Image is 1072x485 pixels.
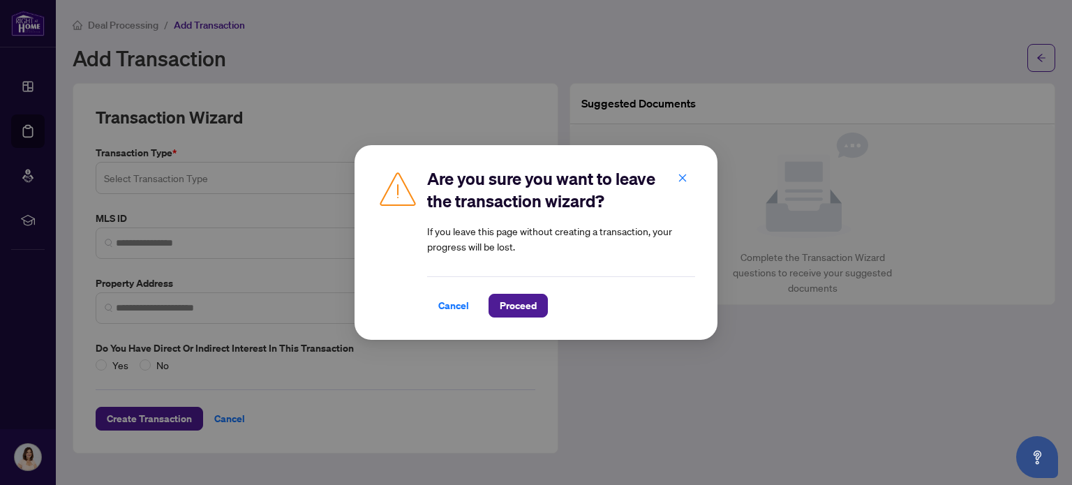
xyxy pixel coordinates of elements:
article: If you leave this page without creating a transaction, your progress will be lost. [427,223,695,254]
span: Proceed [500,294,537,317]
button: Open asap [1016,436,1058,478]
button: Proceed [489,294,548,318]
span: close [678,173,687,183]
button: Cancel [427,294,480,318]
span: Cancel [438,294,469,317]
h2: Are you sure you want to leave the transaction wizard? [427,167,695,212]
